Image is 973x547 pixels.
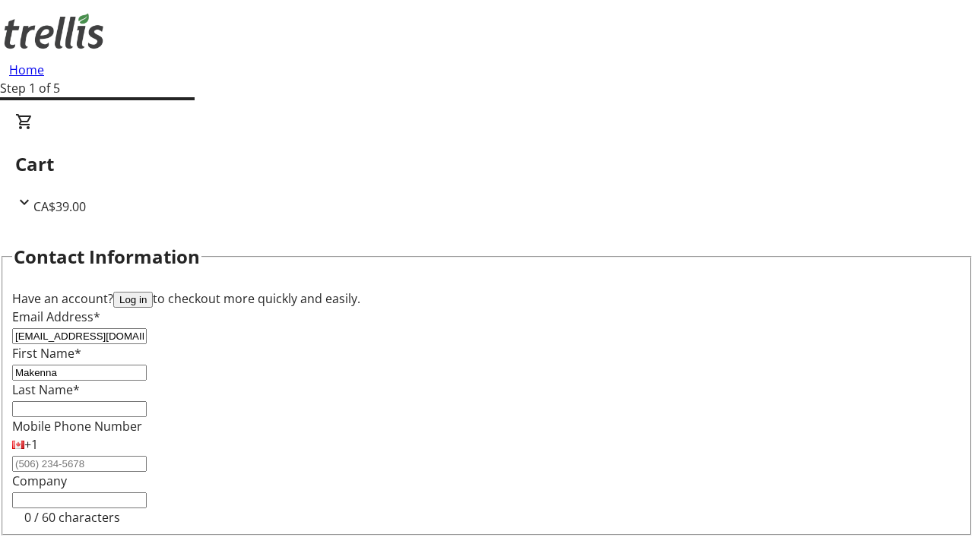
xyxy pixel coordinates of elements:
h2: Contact Information [14,243,200,270]
span: CA$39.00 [33,198,86,215]
label: Last Name* [12,381,80,398]
label: First Name* [12,345,81,362]
div: Have an account? to checkout more quickly and easily. [12,289,961,308]
label: Mobile Phone Number [12,418,142,435]
input: (506) 234-5678 [12,456,147,472]
label: Email Address* [12,308,100,325]
h2: Cart [15,150,958,178]
button: Log in [113,292,153,308]
div: CartCA$39.00 [15,112,958,216]
label: Company [12,473,67,489]
tr-character-limit: 0 / 60 characters [24,509,120,526]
